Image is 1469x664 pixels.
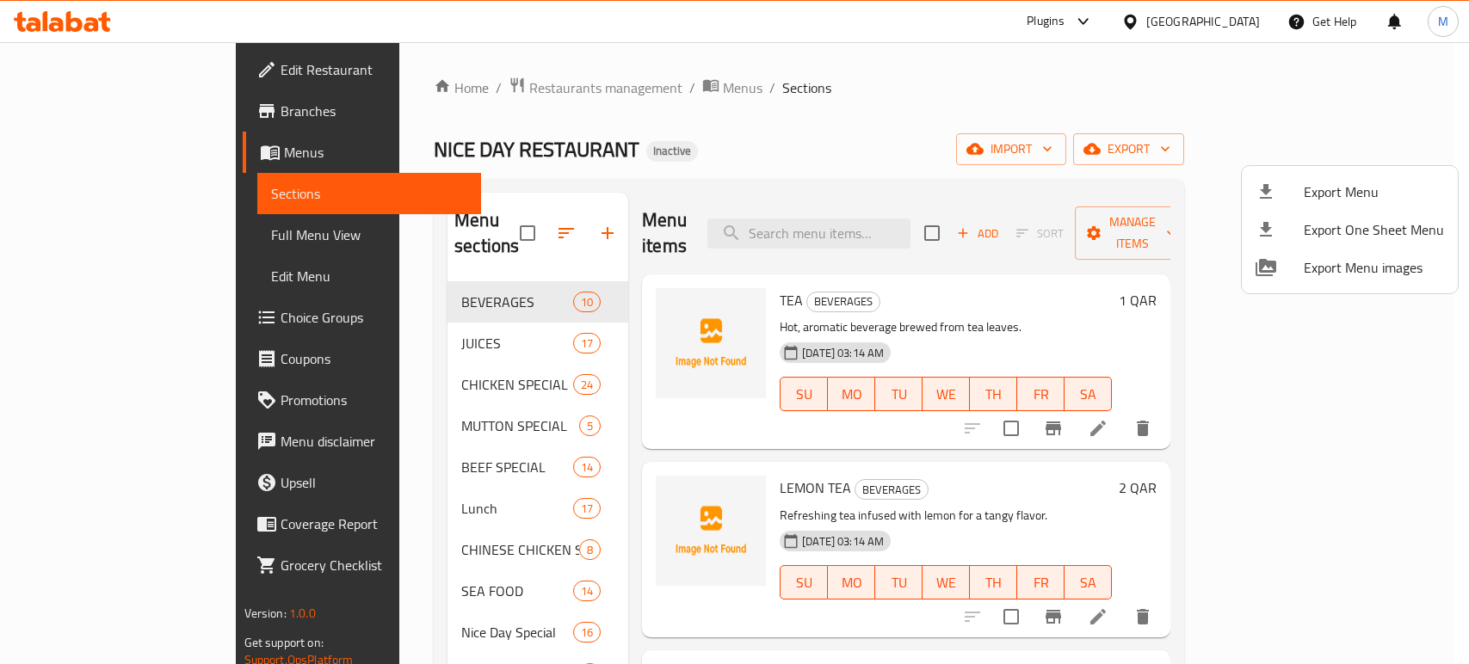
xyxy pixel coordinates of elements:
span: Export Menu images [1304,257,1444,278]
li: Export menu items [1242,173,1458,211]
span: Export One Sheet Menu [1304,219,1444,240]
li: Export Menu images [1242,249,1458,286]
li: Export one sheet menu items [1242,211,1458,249]
span: Export Menu [1304,181,1444,202]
